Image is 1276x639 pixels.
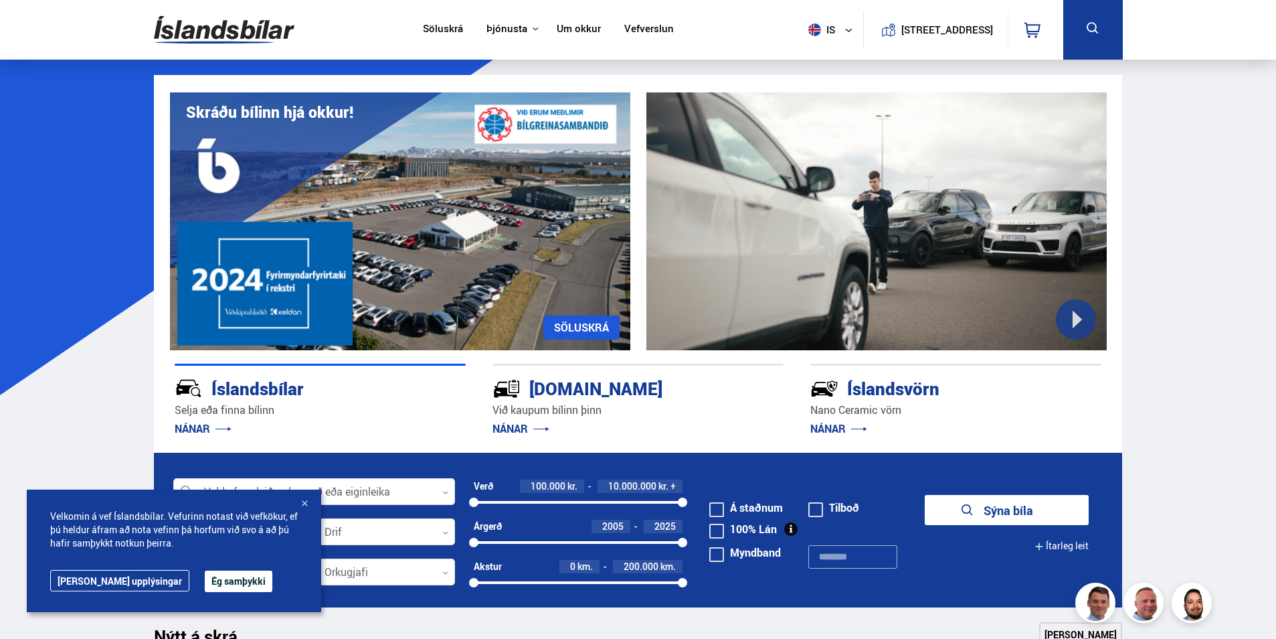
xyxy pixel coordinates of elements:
[1034,531,1089,561] button: Ítarleg leit
[1125,585,1166,625] img: siFngHWaQ9KaOqBr.png
[803,23,836,36] span: is
[709,524,777,535] label: 100% Lán
[492,374,521,403] img: tr5P-W3DuiFaO7aO.svg
[670,481,676,492] span: +
[50,570,189,591] a: [PERSON_NAME] upplýsingar
[492,421,549,436] a: NÁNAR
[907,24,988,35] button: [STREET_ADDRESS]
[154,8,294,52] img: G0Ugv5HjCgRt.svg
[570,560,575,573] span: 0
[810,374,838,403] img: -Svtn6bYgwAsiwNX.svg
[1077,585,1117,625] img: FbJEzSuNWCJXmdc-.webp
[175,374,203,403] img: JRvxyua_JYH6wB4c.svg
[654,520,676,532] span: 2025
[624,23,674,37] a: Vefverslun
[205,571,272,592] button: Ég samþykki
[474,521,502,532] div: Árgerð
[808,502,859,513] label: Tilboð
[486,23,527,35] button: Þjónusta
[709,502,783,513] label: Á staðnum
[175,376,418,399] div: Íslandsbílar
[175,403,466,418] p: Selja eða finna bílinn
[810,421,867,436] a: NÁNAR
[50,510,298,550] span: Velkomin á vef Íslandsbílar. Vefurinn notast við vefkökur, ef þú heldur áfram að nota vefinn þá h...
[602,520,624,532] span: 2005
[925,495,1089,525] button: Sýna bíla
[871,11,1000,49] a: [STREET_ADDRESS]
[808,23,821,36] img: svg+xml;base64,PHN2ZyB4bWxucz0iaHR0cDovL3d3dy53My5vcmcvMjAwMC9zdmciIHdpZHRoPSI1MTIiIGhlaWdodD0iNT...
[492,403,784,418] p: Við kaupum bílinn þinn
[474,561,502,572] div: Akstur
[709,547,781,558] label: Myndband
[175,421,232,436] a: NÁNAR
[660,561,676,572] span: km.
[608,480,656,492] span: 10.000.000
[810,403,1101,418] p: Nano Ceramic vörn
[624,560,658,573] span: 200.000
[186,103,353,121] h1: Skráðu bílinn hjá okkur!
[170,92,630,350] img: eKx6w-_Home_640_.png
[567,481,577,492] span: kr.
[492,376,736,399] div: [DOMAIN_NAME]
[803,10,863,50] button: is
[577,561,593,572] span: km.
[474,481,493,492] div: Verð
[423,23,463,37] a: Söluskrá
[543,315,620,340] a: SÖLUSKRÁ
[531,480,565,492] span: 100.000
[1174,585,1214,625] img: nhp88E3Fdnt1Opn2.png
[557,23,601,37] a: Um okkur
[658,481,668,492] span: kr.
[810,376,1054,399] div: Íslandsvörn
